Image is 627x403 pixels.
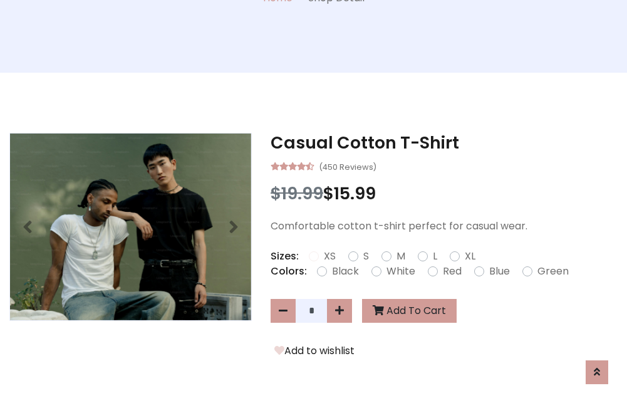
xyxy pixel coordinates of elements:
[443,264,462,279] label: Red
[433,249,437,264] label: L
[271,133,618,153] h3: Casual Cotton T-Shirt
[386,264,415,279] label: White
[362,299,457,323] button: Add To Cart
[10,133,251,320] img: Image
[537,264,569,279] label: Green
[363,249,369,264] label: S
[271,264,307,279] p: Colors:
[324,249,336,264] label: XS
[271,343,358,359] button: Add to wishlist
[319,159,376,174] small: (450 Reviews)
[271,219,618,234] p: Comfortable cotton t-shirt perfect for casual wear.
[271,184,618,204] h3: $
[334,182,376,205] span: 15.99
[271,249,299,264] p: Sizes:
[465,249,475,264] label: XL
[489,264,510,279] label: Blue
[396,249,405,264] label: M
[332,264,359,279] label: Black
[271,182,323,205] span: $19.99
